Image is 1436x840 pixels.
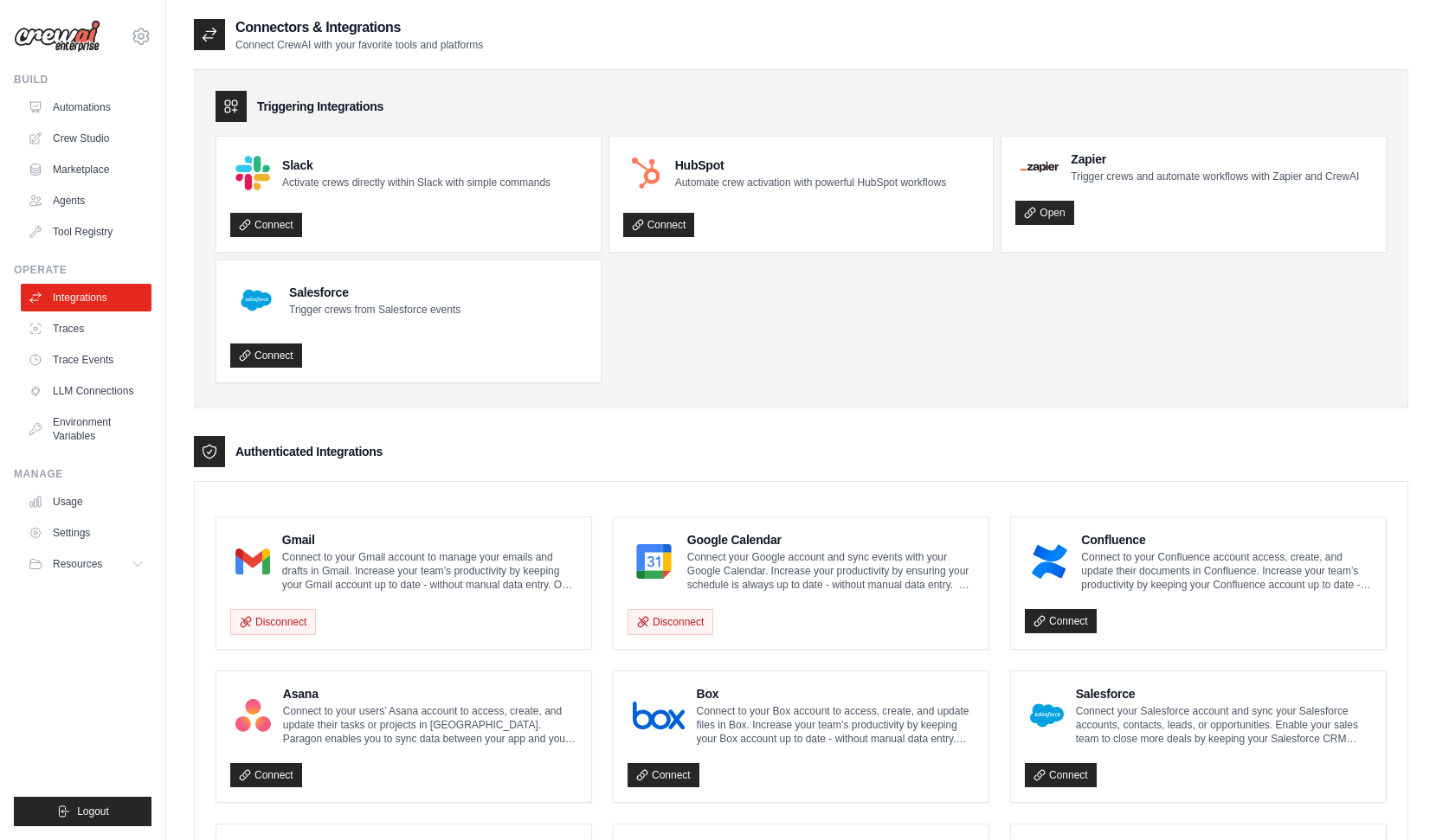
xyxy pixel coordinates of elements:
h4: Box [697,685,975,702]
p: Trigger crews from Salesforce events [289,303,460,317]
a: Agents [21,187,151,215]
a: Connect [230,213,302,237]
button: Disconnect [230,609,316,635]
h2: Connectors & Integrations [235,17,483,38]
a: Marketplace [21,156,151,183]
p: Trigger crews and automate workflows with Zapier and CrewAI [1071,170,1359,183]
a: Connect [230,343,302,368]
a: Connect [1025,609,1097,633]
span: Resources [53,557,102,571]
p: Automate crew activation with powerful HubSpot workflows [675,176,946,189]
a: Traces [21,315,151,343]
img: Confluence Logo [1030,544,1069,579]
h3: Authenticated Integrations [235,443,383,460]
h4: Slack [282,157,551,174]
p: Connect to your Box account to access, create, and update files in Box. Increase your team’s prod... [697,704,975,746]
a: Automations [21,93,151,121]
p: Activate crews directly within Slack with simple commands [282,176,551,189]
a: Integrations [21,284,151,311]
a: Usage [21,488,151,516]
img: Logo [14,20,100,53]
h4: Zapier [1071,151,1359,168]
h3: Triggering Integrations [257,98,383,115]
img: HubSpot Logo [628,156,663,190]
div: Build [14,73,151,87]
h4: Confluence [1081,531,1372,548]
span: Logout [77,805,109,818]
a: Connect [1025,763,1097,787]
a: LLM Connections [21,377,151,405]
img: Gmail Logo [235,544,270,579]
img: Google Calendar Logo [633,544,675,579]
img: Asana Logo [235,698,271,733]
p: Connect to your users’ Asana account to access, create, and update their tasks or projects in [GE... [283,704,577,746]
button: Disconnect [628,609,713,635]
p: Connect to your Confluence account access, create, and update their documents in Confluence. Incr... [1081,550,1372,592]
button: Resources [21,550,151,578]
a: Trace Events [21,346,151,374]
p: Connect your Google account and sync events with your Google Calendar. Increase your productivity... [687,550,975,592]
p: Connect your Salesforce account and sync your Salesforce accounts, contacts, leads, or opportunit... [1076,704,1372,746]
h4: Salesforce [289,284,460,301]
img: Box Logo [633,698,685,733]
a: Connect [230,763,302,787]
h4: Google Calendar [687,531,975,548]
p: Connect to your Gmail account to manage your emails and drafts in Gmail. Increase your team’s pro... [282,550,577,592]
a: Crew Studio [21,125,151,152]
p: Connect CrewAI with your favorite tools and platforms [235,38,483,52]
a: Open [1015,201,1073,225]
a: Tool Registry [21,218,151,246]
img: Zapier Logo [1021,162,1059,172]
h4: HubSpot [675,157,946,174]
a: Settings [21,519,151,547]
div: Manage [14,467,151,481]
h4: Gmail [282,531,577,548]
div: Operate [14,263,151,277]
a: Environment Variables [21,408,151,450]
img: Slack Logo [235,156,270,190]
a: Connect [623,213,695,237]
h4: Salesforce [1076,685,1372,702]
img: Salesforce Logo [235,279,277,321]
img: Salesforce Logo [1030,698,1064,733]
h4: Asana [283,685,577,702]
a: Connect [628,763,699,787]
button: Logout [14,797,151,826]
